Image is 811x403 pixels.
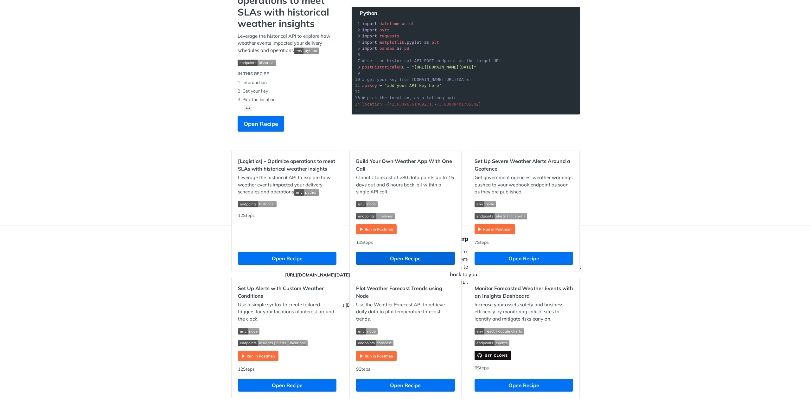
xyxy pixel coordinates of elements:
[475,352,511,358] a: Expand image
[238,284,336,300] h2: Set Up Alerts with Custom Weather Conditions
[356,213,395,219] img: endpoint
[356,174,455,196] p: Climatic forecast of >80 data points up to 15 days out and 6 hours back, all within a single API ...
[475,224,515,234] img: Run in Postman
[238,353,278,359] a: Expand image
[356,224,397,234] img: Run in Postman
[238,366,336,373] div: 12 Steps
[238,252,336,265] button: Open Recipe
[238,200,336,208] span: Expand image
[475,365,573,373] div: 6 Steps
[356,212,455,219] span: Expand image
[475,339,573,347] span: Expand image
[238,327,336,335] span: Expand image
[475,327,573,335] span: Expand image
[356,351,397,361] img: Run in Postman
[238,201,277,207] img: endpoint
[356,301,455,323] p: Use the Weather Forecast API to retrieve daily data to plot temperature forecast trends.
[238,87,339,95] li: Get your key
[238,301,336,323] p: Use a simple syntax to create tailored triggers for your locations of interest around the clock.
[356,379,455,392] button: Open Recipe
[244,120,278,128] span: Open Recipe
[238,157,336,172] h2: [Logistics] - Optimize operations to meet SLAs with historical weather insights
[285,272,350,278] a: [URL][DOMAIN_NAME][DATE]
[475,284,573,300] h2: Monitor Forecasted Weather Events with an Insights Dashboard
[238,71,269,77] div: IN THIS RECIPE
[356,366,455,373] div: 9 Steps
[238,60,276,66] img: endpoint
[475,201,496,207] img: env
[294,189,319,195] span: Expand image
[238,116,284,132] button: Open Recipe
[475,226,515,232] a: Expand image
[475,174,573,196] p: Get government agencies' weather warnings pushed to your webhook endpoint as soon as they are pub...
[475,379,573,392] button: Open Recipe
[356,239,455,246] div: 10 Steps
[356,201,378,207] img: env
[356,339,455,347] span: Expand image
[238,95,339,104] li: Pick the location
[475,328,524,335] img: env
[238,33,339,54] p: Leverage the historical API to explore how weather events impacted your delivery schedules and op...
[475,212,573,219] span: Expand image
[475,252,573,265] button: Open Recipe
[238,78,339,87] li: Intorduction
[475,157,573,172] h2: Set Up Severe Weather Alerts Around a Geofence
[294,189,319,196] img: env
[356,226,397,232] a: Expand image
[475,200,573,208] span: Expand image
[356,200,455,208] span: Expand image
[356,284,455,300] h2: Plot Weather Forecast Trends using Node
[244,106,252,111] button: •••
[238,339,336,347] span: Expand image
[475,239,573,246] div: 7 Steps
[356,340,393,346] img: endpoint
[238,59,339,66] span: Expand image
[238,212,336,246] div: 12 Steps
[294,48,319,54] img: env
[356,328,378,335] img: env
[475,340,509,346] img: endpoint
[238,328,259,335] img: env
[238,379,336,392] button: Open Recipe
[356,252,455,265] button: Open Recipe
[356,327,455,335] span: Expand image
[356,157,455,172] h2: Build Your Own Weather App With One Call
[475,351,511,360] img: clone
[238,174,336,196] p: Leverage the historical API to explore how weather events impacted your delivery schedules and op...
[356,353,397,359] a: Expand image
[238,340,308,346] img: endpoint
[238,351,278,361] img: Run in Postman
[294,47,319,53] span: Expand image
[475,213,527,219] img: endpoint
[475,301,573,323] p: Increase your assets safety and business efficiency by monitoring critical sites to identify and ...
